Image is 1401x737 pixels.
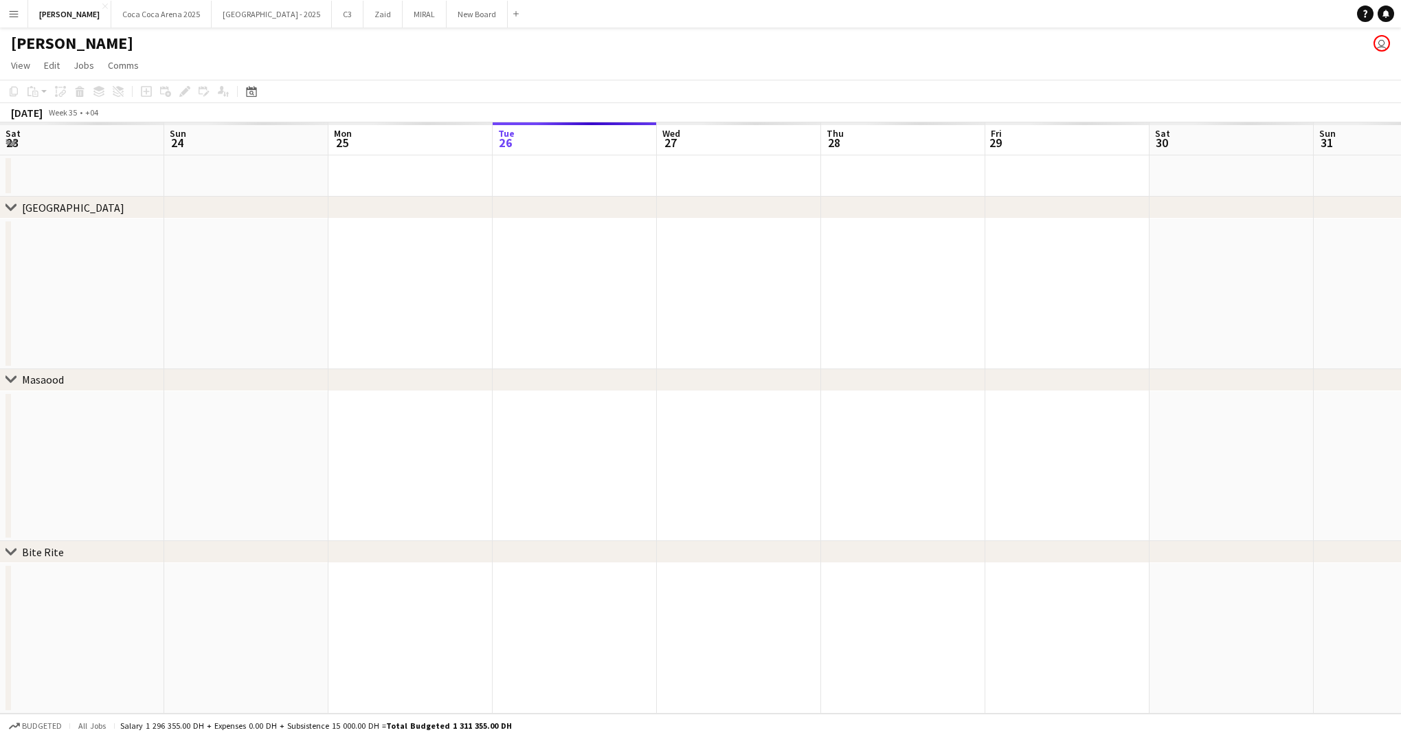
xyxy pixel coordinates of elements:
[660,135,680,151] span: 27
[403,1,447,27] button: MIRAL
[11,106,43,120] div: [DATE]
[22,545,64,559] div: Bite Rite
[825,135,844,151] span: 28
[74,59,94,71] span: Jobs
[28,1,111,27] button: [PERSON_NAME]
[38,56,65,74] a: Edit
[212,1,332,27] button: [GEOGRAPHIC_DATA] - 2025
[11,59,30,71] span: View
[1155,127,1170,140] span: Sat
[386,720,512,731] span: Total Budgeted 1 311 355.00 DH
[76,720,109,731] span: All jobs
[45,107,80,118] span: Week 35
[1317,135,1336,151] span: 31
[11,33,133,54] h1: [PERSON_NAME]
[5,127,21,140] span: Sat
[1319,127,1336,140] span: Sun
[22,373,64,386] div: Masaood
[7,718,64,734] button: Budgeted
[22,201,124,214] div: [GEOGRAPHIC_DATA]
[334,127,352,140] span: Mon
[662,127,680,140] span: Wed
[1153,135,1170,151] span: 30
[1374,35,1390,52] app-user-avatar: Kate Oliveros
[170,127,186,140] span: Sun
[22,721,62,731] span: Budgeted
[102,56,144,74] a: Comms
[498,127,515,140] span: Tue
[447,1,508,27] button: New Board
[5,56,36,74] a: View
[496,135,515,151] span: 26
[363,1,403,27] button: Zaid
[3,135,21,151] span: 23
[85,107,98,118] div: +04
[168,135,186,151] span: 24
[111,1,212,27] button: Coca Coca Arena 2025
[991,127,1002,140] span: Fri
[827,127,844,140] span: Thu
[68,56,100,74] a: Jobs
[44,59,60,71] span: Edit
[120,720,512,731] div: Salary 1 296 355.00 DH + Expenses 0.00 DH + Subsistence 15 000.00 DH =
[989,135,1002,151] span: 29
[332,135,352,151] span: 25
[108,59,139,71] span: Comms
[332,1,363,27] button: C3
